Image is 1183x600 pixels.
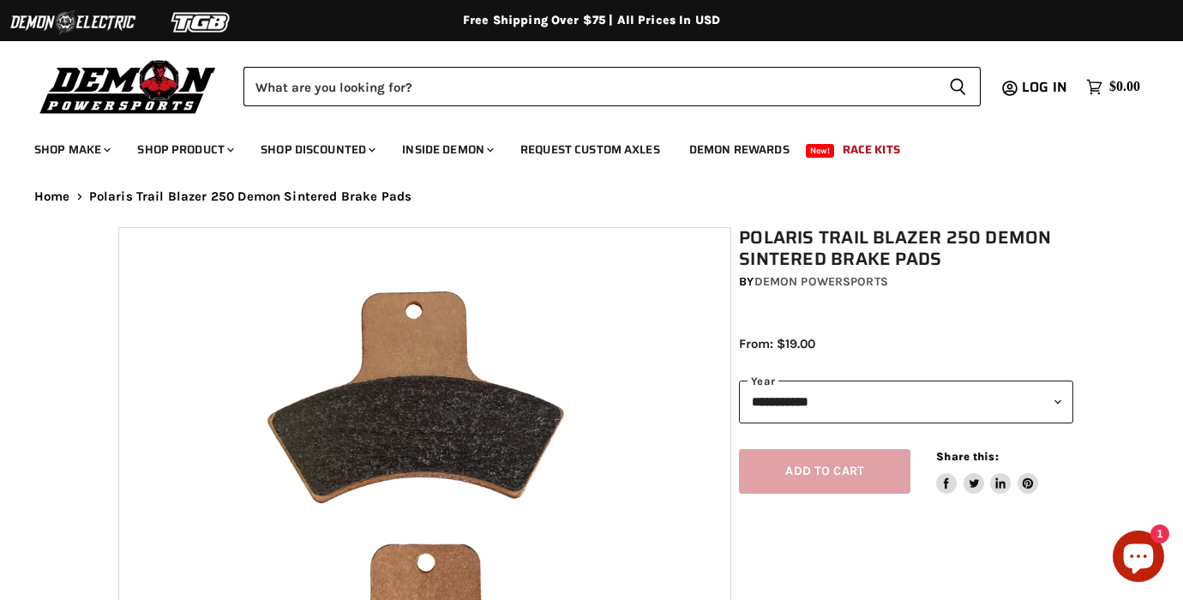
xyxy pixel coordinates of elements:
inbox-online-store-chat: Shopify online store chat [1108,531,1169,586]
form: Product [243,67,981,106]
a: Inside Demon [389,132,504,167]
span: Log in [1022,76,1067,98]
span: Polaris Trail Blazer 250 Demon Sintered Brake Pads [89,189,412,204]
a: Shop Make [21,132,121,167]
input: Search [243,67,935,106]
a: Request Custom Axles [507,132,673,167]
img: TGB Logo 2 [137,6,266,39]
select: year [739,381,1073,423]
h1: Polaris Trail Blazer 250 Demon Sintered Brake Pads [739,227,1073,270]
img: Demon Powersports [34,56,222,117]
div: by [739,273,1073,291]
a: Shop Product [124,132,244,167]
img: Demon Electric Logo 2 [9,6,137,39]
a: Race Kits [830,132,913,167]
span: $0.00 [1109,79,1140,95]
ul: Main menu [21,125,1136,167]
a: Demon Powersports [754,274,888,289]
span: New! [806,144,835,158]
span: Share this: [936,450,998,463]
a: Log in [1014,80,1078,95]
a: Home [34,189,70,204]
button: Search [935,67,981,106]
span: From: $19.00 [739,336,815,351]
a: Shop Discounted [248,132,386,167]
a: Demon Rewards [676,132,802,167]
a: $0.00 [1078,75,1149,99]
aside: Share this: [936,449,1038,495]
